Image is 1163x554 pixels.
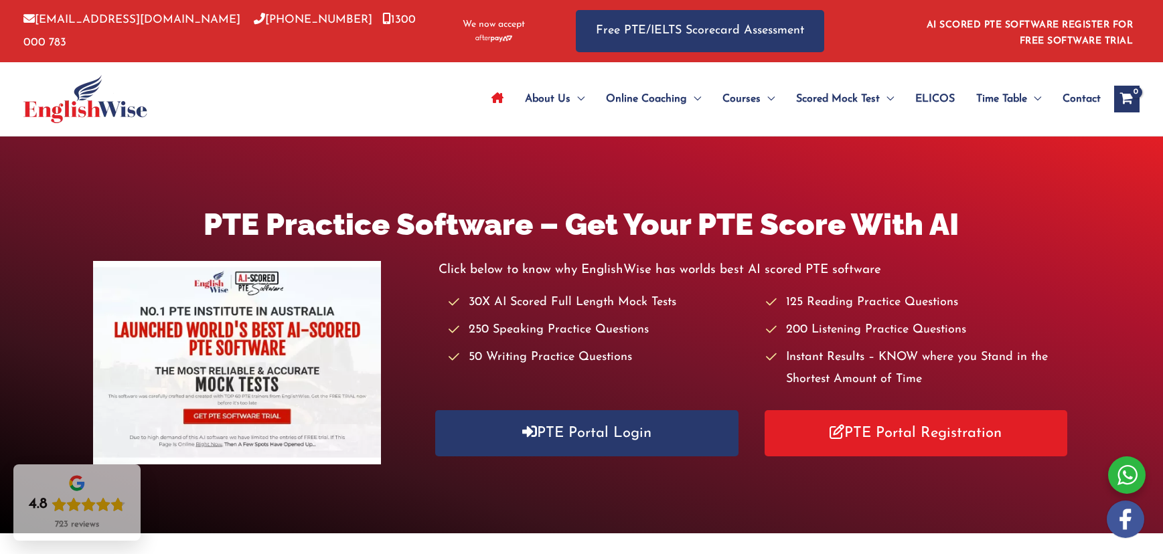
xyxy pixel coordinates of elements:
[475,35,512,42] img: Afterpay-Logo
[435,410,739,456] a: PTE Portal Login
[687,76,701,122] span: Menu Toggle
[915,76,955,122] span: ELICOS
[93,203,1070,246] h1: PTE Practice Software – Get Your PTE Score With AI
[976,76,1027,122] span: Time Table
[766,347,1070,391] li: Instant Results – KNOW where you Stand in the Shortest Amount of Time
[439,259,1070,281] p: Click below to know why EnglishWise has worlds best AI scored PTE software
[463,18,525,31] span: We now accept
[796,76,880,122] span: Scored Mock Test
[55,519,99,530] div: 723 reviews
[766,292,1070,314] li: 125 Reading Practice Questions
[1063,76,1101,122] span: Contact
[254,14,372,25] a: [PHONE_NUMBER]
[1114,86,1140,112] a: View Shopping Cart, empty
[965,76,1052,122] a: Time TableMenu Toggle
[880,76,894,122] span: Menu Toggle
[449,347,753,369] li: 50 Writing Practice Questions
[29,495,48,514] div: 4.8
[525,76,570,122] span: About Us
[29,495,125,514] div: Rating: 4.8 out of 5
[595,76,712,122] a: Online CoachingMenu Toggle
[765,410,1068,456] a: PTE Portal Registration
[1107,500,1144,538] img: white-facebook.png
[23,14,416,48] a: 1300 000 783
[905,76,965,122] a: ELICOS
[1052,76,1101,122] a: Contact
[927,20,1134,46] a: AI SCORED PTE SOFTWARE REGISTER FOR FREE SOFTWARE TRIAL
[761,76,775,122] span: Menu Toggle
[712,76,785,122] a: CoursesMenu Toggle
[1027,76,1041,122] span: Menu Toggle
[514,76,595,122] a: About UsMenu Toggle
[919,9,1140,53] aside: Header Widget 1
[23,14,240,25] a: [EMAIL_ADDRESS][DOMAIN_NAME]
[785,76,905,122] a: Scored Mock TestMenu Toggle
[449,319,753,341] li: 250 Speaking Practice Questions
[766,319,1070,341] li: 200 Listening Practice Questions
[576,10,824,52] a: Free PTE/IELTS Scorecard Assessment
[449,292,753,314] li: 30X AI Scored Full Length Mock Tests
[23,75,147,123] img: cropped-ew-logo
[722,76,761,122] span: Courses
[606,76,687,122] span: Online Coaching
[570,76,585,122] span: Menu Toggle
[481,76,1101,122] nav: Site Navigation: Main Menu
[93,261,381,464] img: pte-institute-main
